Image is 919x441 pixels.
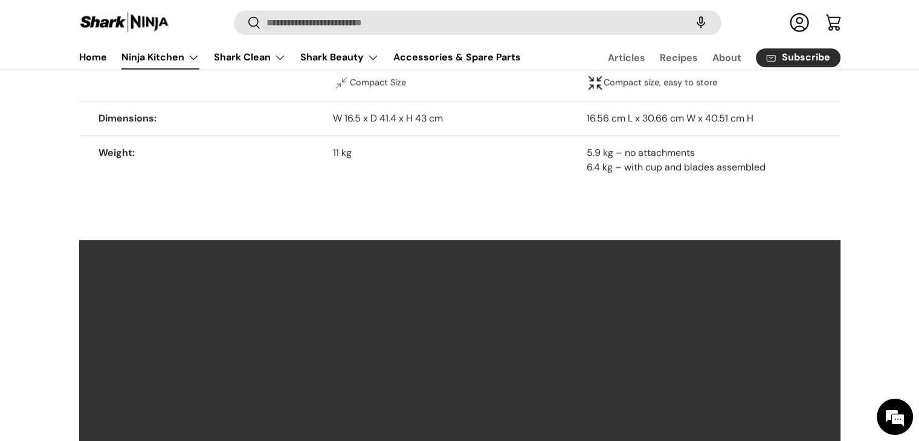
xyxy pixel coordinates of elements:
[79,11,170,34] img: Shark Ninja Philippines
[79,45,107,69] a: Home
[608,46,645,69] a: Articles
[756,48,840,67] a: Subscribe
[682,10,720,36] speech-search-button: Search by voice
[350,76,406,89] p: Compact Size
[70,140,167,262] span: We're online!
[333,112,443,124] span: W 16.5 x D 41.4 x H 43 cm
[79,135,333,190] th: Weight
[604,76,717,89] p: Compact size, easy to store
[293,45,386,69] summary: Shark Beauty
[79,45,521,69] nav: Primary
[207,45,293,69] summary: Shark Clean
[579,45,840,69] nav: Secondary
[782,53,830,63] span: Subscribe
[79,101,333,135] th: Dimensions
[587,146,766,173] span: 5.9 kg – no attachments 6.4 kg – with cup and blades assembled
[114,45,207,69] summary: Ninja Kitchen
[393,45,521,69] a: Accessories & Spare Parts
[712,46,741,69] a: About
[333,146,352,159] span: 11 kg
[587,112,753,124] span: 16.56 cm L x 30.66 cm W x 40.51 cm H
[6,304,230,347] textarea: Type your message and hit 'Enter'
[198,6,227,35] div: Minimize live chat window
[63,68,203,83] div: Chat with us now
[660,46,698,69] a: Recipes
